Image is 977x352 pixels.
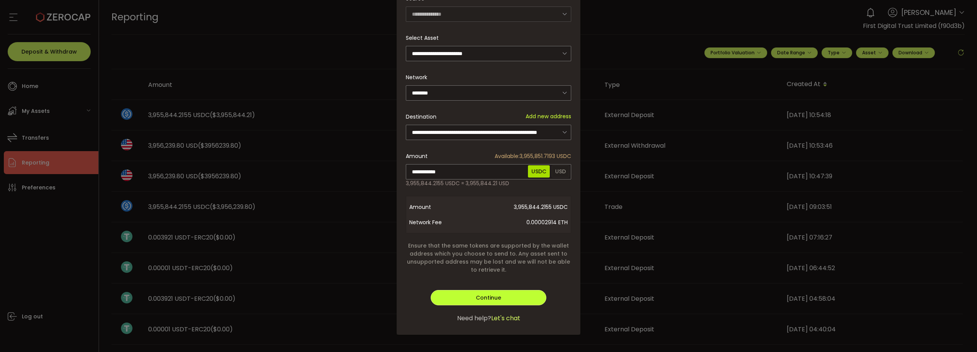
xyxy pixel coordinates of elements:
[431,290,546,305] button: Continue
[491,314,520,323] span: Let's chat
[552,165,569,178] span: USD
[406,179,509,187] span: 3,955,844.2155 USDC ≈ 3,955,844.21 USD
[406,113,436,121] span: Destination
[888,269,977,352] iframe: Chat Widget
[471,215,568,230] span: 0.00002914 ETH
[406,242,571,274] span: Ensure that the same tokens are supported by the wallet address which you choose to send to. Any ...
[406,73,432,81] label: Network
[495,152,571,160] span: 3,955,851.7193 USDC
[406,152,428,160] span: Amount
[495,152,520,160] span: Available:
[526,112,571,121] span: Add new address
[406,34,443,42] label: Select Asset
[476,294,501,301] span: Continue
[528,165,550,178] span: USDC
[409,215,471,230] span: Network Fee
[457,314,491,323] span: Need help?
[409,199,471,215] span: Amount
[471,199,568,215] span: 3,955,844.2155 USDC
